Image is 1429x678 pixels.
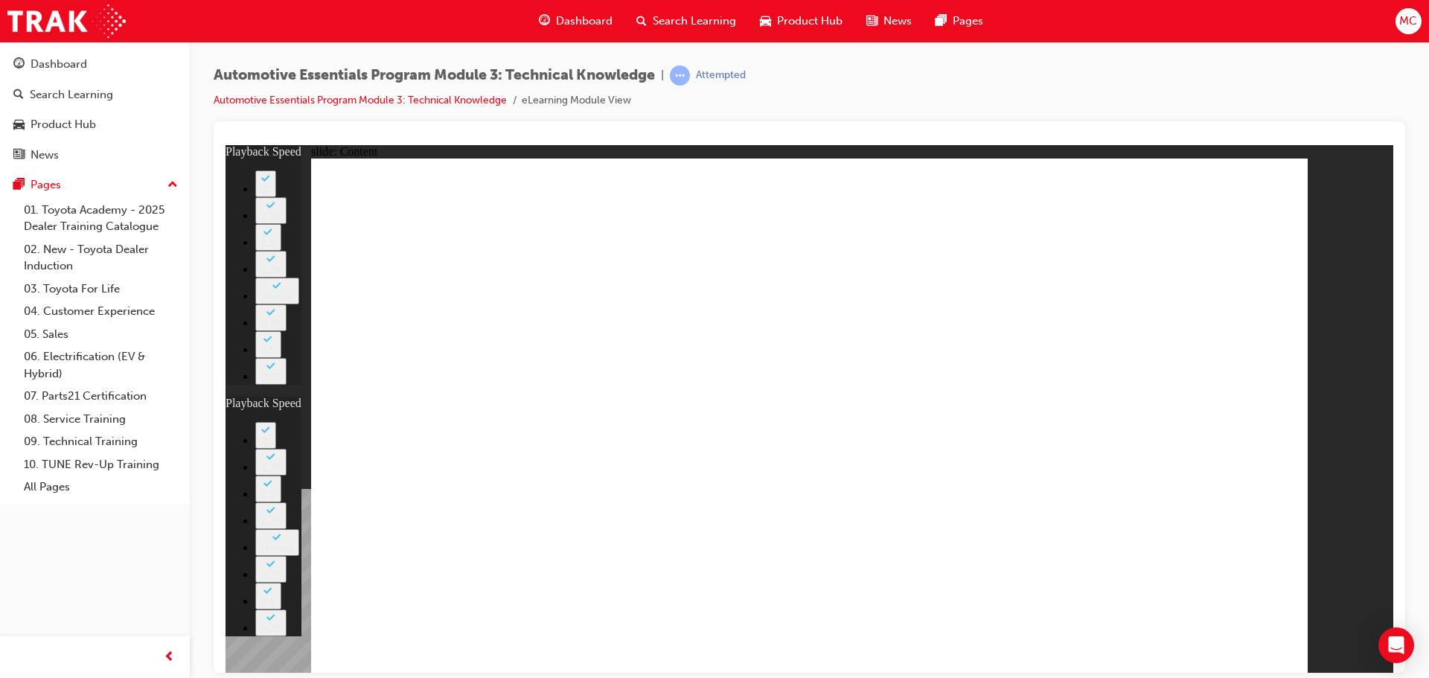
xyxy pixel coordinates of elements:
[31,56,87,73] div: Dashboard
[760,12,771,31] span: car-icon
[696,68,746,83] div: Attempted
[6,171,184,199] button: Pages
[883,13,912,30] span: News
[924,6,995,36] a: pages-iconPages
[661,67,664,84] span: |
[953,13,983,30] span: Pages
[214,94,507,106] a: Automotive Essentials Program Module 3: Technical Knowledge
[653,13,736,30] span: Search Learning
[522,92,631,109] li: eLearning Module View
[7,4,126,38] img: Trak
[1396,8,1422,34] button: MC
[13,58,25,71] span: guage-icon
[6,141,184,169] a: News
[13,89,24,102] span: search-icon
[31,176,61,194] div: Pages
[167,176,178,195] span: up-icon
[854,6,924,36] a: news-iconNews
[6,111,184,138] a: Product Hub
[1378,627,1414,663] div: Open Intercom Messenger
[18,238,184,278] a: 02. New - Toyota Dealer Induction
[31,147,59,164] div: News
[624,6,748,36] a: search-iconSearch Learning
[18,345,184,385] a: 06. Electrification (EV & Hybrid)
[6,51,184,78] a: Dashboard
[13,149,25,162] span: news-icon
[18,323,184,346] a: 05. Sales
[748,6,854,36] a: car-iconProduct Hub
[670,65,690,86] span: learningRecordVerb_ATTEMPT-icon
[13,118,25,132] span: car-icon
[18,408,184,431] a: 08. Service Training
[31,116,96,133] div: Product Hub
[214,67,655,84] span: Automotive Essentials Program Module 3: Technical Knowledge
[556,13,613,30] span: Dashboard
[18,476,184,499] a: All Pages
[30,86,113,103] div: Search Learning
[18,278,184,301] a: 03. Toyota For Life
[866,12,877,31] span: news-icon
[164,648,175,667] span: prev-icon
[18,430,184,453] a: 09. Technical Training
[18,199,184,238] a: 01. Toyota Academy - 2025 Dealer Training Catalogue
[13,179,25,192] span: pages-icon
[539,12,550,31] span: guage-icon
[18,385,184,408] a: 07. Parts21 Certification
[6,81,184,109] a: Search Learning
[6,48,184,171] button: DashboardSearch LearningProduct HubNews
[936,12,947,31] span: pages-icon
[18,453,184,476] a: 10. TUNE Rev-Up Training
[777,13,843,30] span: Product Hub
[18,300,184,323] a: 04. Customer Experience
[527,6,624,36] a: guage-iconDashboard
[636,12,647,31] span: search-icon
[1399,13,1417,30] span: MC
